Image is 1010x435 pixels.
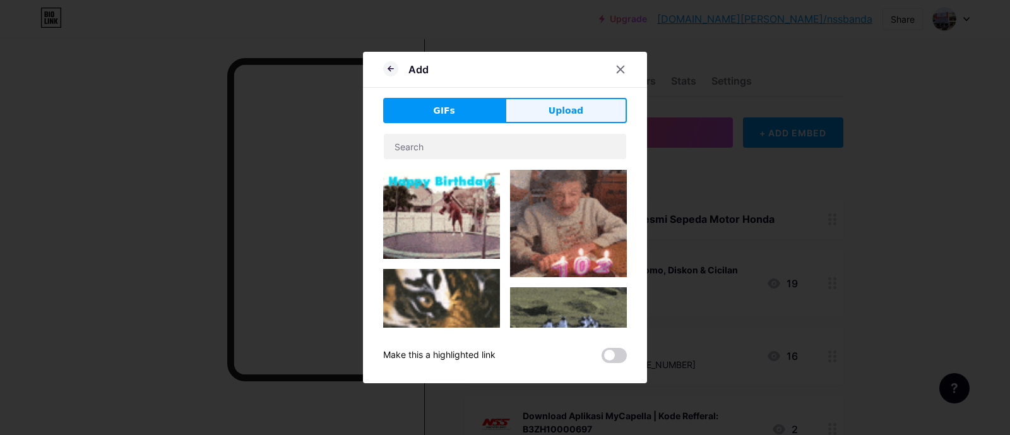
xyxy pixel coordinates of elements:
[383,98,505,123] button: GIFs
[408,62,429,77] div: Add
[383,348,496,363] div: Make this a highlighted link
[510,170,627,277] img: Gihpy
[433,104,455,117] span: GIFs
[549,104,583,117] span: Upload
[383,170,500,259] img: Gihpy
[384,134,626,159] input: Search
[505,98,627,123] button: Upload
[510,287,627,353] img: Gihpy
